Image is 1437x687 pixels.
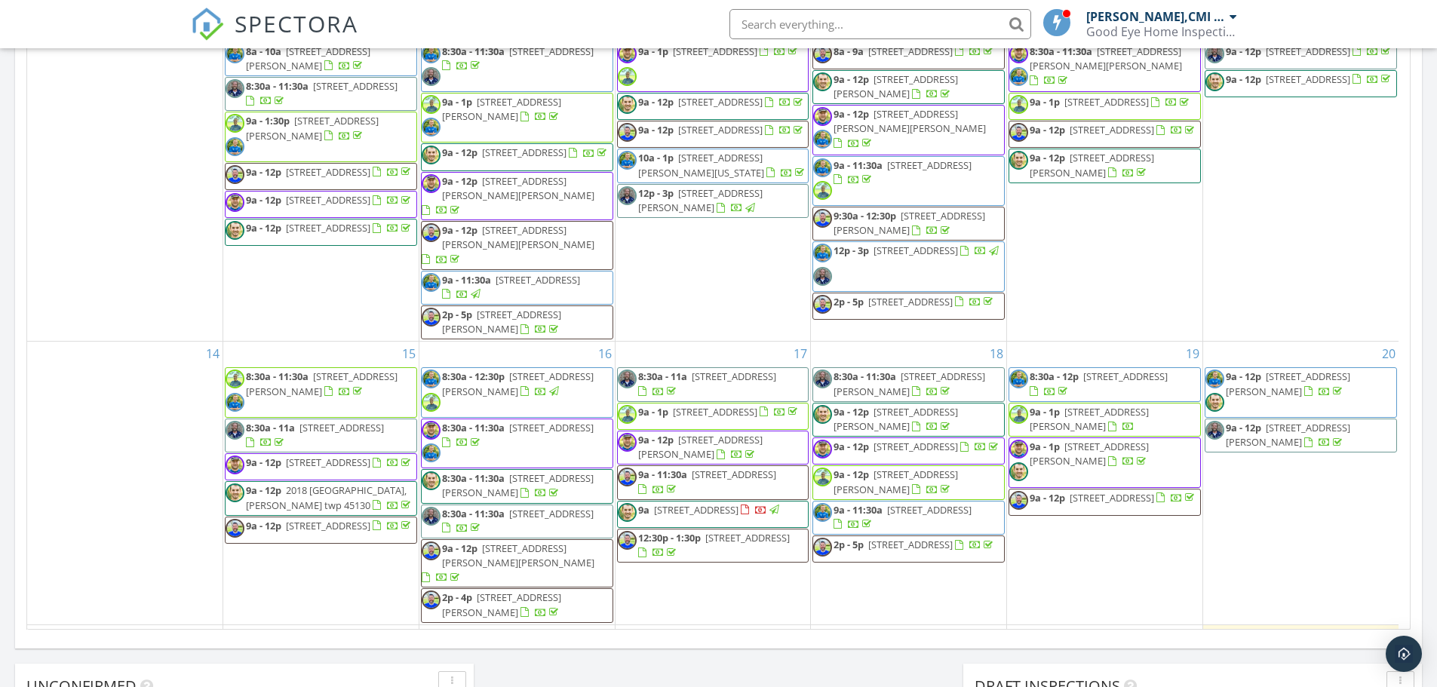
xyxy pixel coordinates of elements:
span: [STREET_ADDRESS] [286,193,370,207]
span: 9a - 1p [638,44,668,58]
img: justin.jpg [618,370,637,388]
a: Go to September 14, 2025 [203,342,223,366]
a: 9a - 1:30p [STREET_ADDRESS][PERSON_NAME] [246,114,379,142]
a: 8:30a - 12p [STREET_ADDRESS] [1009,367,1201,401]
img: te_head_shot_2020.jpg [226,137,244,156]
span: [STREET_ADDRESS][PERSON_NAME] [442,308,561,336]
span: [STREET_ADDRESS][PERSON_NAME][US_STATE] [638,151,764,179]
a: 9a - 1p [STREET_ADDRESS] [638,405,800,419]
a: 9a - 1p [STREET_ADDRESS][PERSON_NAME] [1009,403,1201,437]
a: 9a - 12p [STREET_ADDRESS][PERSON_NAME] [812,465,1005,499]
img: dsc_1613.jpg [618,433,637,452]
img: dsc_1567.jpg [618,95,637,114]
span: [STREET_ADDRESS][PERSON_NAME] [638,433,763,461]
a: 9a - 12p [STREET_ADDRESS][PERSON_NAME][PERSON_NAME] [422,174,594,216]
td: Go to September 20, 2025 [1202,342,1399,624]
img: dsc_1613.jpg [813,107,832,126]
a: 8:30a - 11:30a [STREET_ADDRESS][PERSON_NAME] [225,367,417,417]
span: [STREET_ADDRESS] [286,455,370,469]
span: 8a - 10a [246,44,281,58]
span: 8:30a - 11:30a [834,370,896,383]
img: te_head_shot_2020.jpg [618,151,637,170]
span: [STREET_ADDRESS][PERSON_NAME] [1030,440,1149,468]
img: crystal.jpg [422,393,441,412]
span: 9a - 11:30a [834,158,883,172]
a: 9a - 12p [STREET_ADDRESS] [1009,489,1201,516]
img: crystal.jpg [618,67,637,86]
span: 9a - 12p [246,165,281,179]
span: SPECTORA [235,8,358,39]
img: russ.jpg [618,123,637,142]
td: Go to September 17, 2025 [615,342,811,624]
span: [STREET_ADDRESS] [692,468,776,481]
span: 9a - 12p [442,146,477,159]
span: 2p - 5p [834,295,864,308]
span: 9a - 12p [1226,370,1261,383]
div: Good Eye Home Inspections, Sewer Scopes & Mold Testing [1086,24,1237,39]
span: 9a - 12p [442,174,477,188]
span: 9a - 12p [1030,123,1065,136]
a: Go to September 18, 2025 [987,342,1006,366]
a: 8:30a - 11:30a [STREET_ADDRESS] [225,77,417,111]
img: te_head_shot_2020.jpg [422,443,441,462]
span: 9a - 12p [638,95,674,109]
a: 9a - 12p [STREET_ADDRESS] [246,165,413,179]
a: 8:30a - 12:30p [STREET_ADDRESS][PERSON_NAME] [421,367,613,417]
span: 10a - 1p [638,151,674,164]
span: 9a - 12p [834,440,869,453]
img: dsc_1567.jpg [422,146,441,164]
a: 9a - 11:30a [STREET_ADDRESS] [812,156,1005,206]
span: 9a - 12p [246,455,281,469]
a: 8:30a - 11a [STREET_ADDRESS] [617,367,809,401]
div: [PERSON_NAME],CMI OHI.2019004720 [1086,9,1226,24]
img: dsc_1613.jpg [1009,44,1028,63]
a: 9a - 12p [STREET_ADDRESS][PERSON_NAME] [812,70,1005,104]
span: [STREET_ADDRESS][PERSON_NAME] [442,95,561,123]
img: dsc_1613.jpg [226,455,244,474]
span: 9a - 12p [638,123,674,136]
a: 9a - 11:30a [STREET_ADDRESS] [421,271,613,305]
img: dsc_1567.jpg [813,72,832,91]
img: crystal.jpg [1009,95,1028,114]
span: [STREET_ADDRESS][PERSON_NAME] [1030,405,1149,433]
a: 9a - 1p [STREET_ADDRESS] [1009,93,1201,120]
span: [STREET_ADDRESS][PERSON_NAME] [1030,151,1154,179]
a: 9a - 11:30a [STREET_ADDRESS] [638,468,776,495]
a: 8:30a - 11:30a [STREET_ADDRESS][PERSON_NAME] [834,370,985,397]
span: [STREET_ADDRESS][PERSON_NAME][PERSON_NAME] [834,107,986,135]
img: te_head_shot_2020.jpg [422,273,441,292]
span: 8:30a - 11:30a [442,421,505,434]
span: 8:30a - 12:30p [442,370,505,383]
span: [STREET_ADDRESS] [482,146,567,159]
span: [STREET_ADDRESS] [509,44,594,58]
span: 2018 [GEOGRAPHIC_DATA], [PERSON_NAME] twp 45130 [246,483,407,511]
a: Go to September 17, 2025 [791,342,810,366]
a: 9a - 12p [STREET_ADDRESS][PERSON_NAME][PERSON_NAME] [422,223,594,265]
span: [STREET_ADDRESS][PERSON_NAME] [638,186,763,214]
img: crystal.jpg [1009,405,1028,424]
a: 8:30a - 11:30a [STREET_ADDRESS][PERSON_NAME] [421,469,613,503]
a: 9a - 12p [STREET_ADDRESS][PERSON_NAME][PERSON_NAME] [421,221,613,270]
a: 9a - 12p [STREET_ADDRESS] [225,219,417,246]
img: te_head_shot_2020.jpg [422,370,441,388]
a: 8:30a - 11:30a [STREET_ADDRESS][PERSON_NAME] [442,471,594,499]
span: 9a - 11:30a [442,273,491,287]
img: te_head_shot_2020.jpg [813,158,832,177]
img: te_head_shot_2020.jpg [813,244,832,262]
span: [STREET_ADDRESS] [509,421,594,434]
a: 9a [STREET_ADDRESS] [617,501,809,528]
td: Go to September 14, 2025 [27,342,223,624]
img: te_head_shot_2020.jpg [1009,67,1028,86]
img: russ.jpg [1009,491,1028,510]
span: 8:30a - 11:30a [442,471,505,485]
a: 12p - 3p [STREET_ADDRESS][PERSON_NAME] [617,184,809,218]
a: 9a - 11:30a [STREET_ADDRESS] [442,273,580,301]
a: 9a - 1p [STREET_ADDRESS] [617,403,809,430]
a: 9a - 11:30a [STREET_ADDRESS] [617,465,809,499]
a: 9a - 12p [STREET_ADDRESS][PERSON_NAME] [1205,419,1397,452]
span: [STREET_ADDRESS] [874,440,958,453]
a: 9a - 12p [STREET_ADDRESS][PERSON_NAME] [1030,151,1154,179]
img: crystal.jpg [226,114,244,133]
a: 9a - 12p [STREET_ADDRESS] [617,121,809,148]
span: [STREET_ADDRESS] [1070,491,1154,505]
